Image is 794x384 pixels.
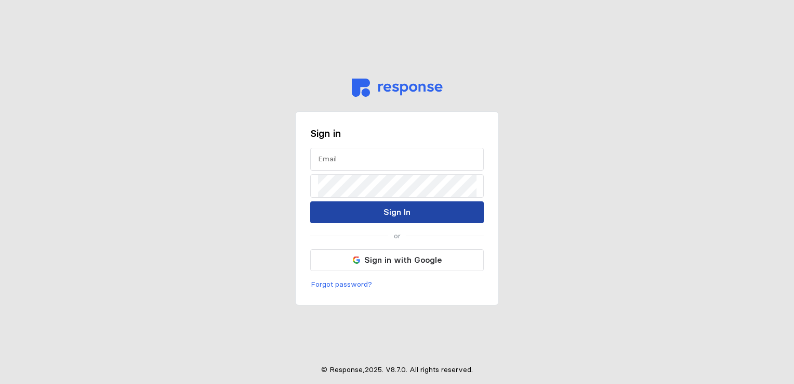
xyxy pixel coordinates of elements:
[394,231,401,242] p: or
[352,79,443,97] img: svg%3e
[311,279,372,290] p: Forgot password?
[383,206,411,219] p: Sign In
[310,249,484,271] button: Sign in with Google
[310,126,484,140] h3: Sign in
[310,278,373,291] button: Forgot password?
[353,257,360,264] img: svg%3e
[364,253,442,266] p: Sign in with Google
[310,201,484,223] button: Sign In
[318,148,476,171] input: Email
[321,364,473,376] p: © Response, 2025 . V 8.7.0 . All rights reserved.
